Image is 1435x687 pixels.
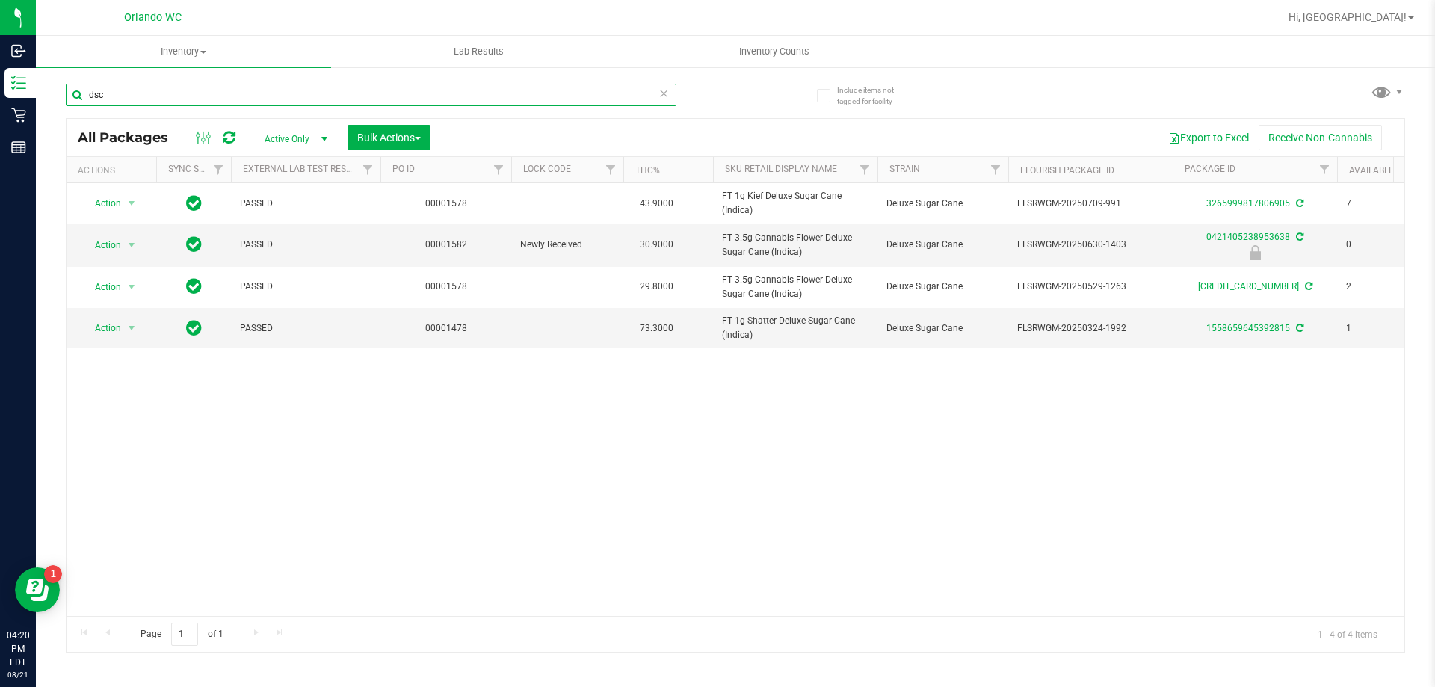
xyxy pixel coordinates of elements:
a: Sync Status [168,164,226,174]
span: Action [81,318,122,339]
span: FLSRWGM-20250709-991 [1017,197,1164,211]
span: FT 1g Kief Deluxe Sugar Cane (Indica) [722,189,868,218]
a: Sku Retail Display Name [725,164,837,174]
iframe: Resource center unread badge [44,565,62,583]
span: select [123,318,141,339]
a: Inventory [36,36,331,67]
a: Package ID [1185,164,1235,174]
a: Filter [487,157,511,182]
span: Action [81,193,122,214]
inline-svg: Inbound [11,43,26,58]
a: Flourish Package ID [1020,165,1114,176]
span: 1 - 4 of 4 items [1306,623,1389,645]
span: In Sync [186,318,202,339]
inline-svg: Retail [11,108,26,123]
a: Filter [206,157,231,182]
inline-svg: Reports [11,140,26,155]
span: FLSRWGM-20250529-1263 [1017,280,1164,294]
span: All Packages [78,129,183,146]
span: In Sync [186,234,202,255]
a: Filter [984,157,1008,182]
span: Hi, [GEOGRAPHIC_DATA]! [1289,11,1407,23]
span: In Sync [186,193,202,214]
span: Sync from Compliance System [1294,323,1303,333]
button: Export to Excel [1158,125,1259,150]
span: Orlando WC [124,11,182,24]
p: 08/21 [7,669,29,680]
inline-svg: Inventory [11,76,26,90]
div: Actions [78,165,150,176]
span: PASSED [240,197,371,211]
a: 0421405238953638 [1206,232,1290,242]
a: External Lab Test Result [243,164,360,174]
span: Action [81,235,122,256]
a: Filter [853,157,877,182]
span: select [123,235,141,256]
a: [CREDIT_CARD_NUMBER] [1198,281,1299,292]
a: PO ID [392,164,415,174]
span: select [123,277,141,298]
span: In Sync [186,276,202,297]
span: Sync from Compliance System [1294,198,1303,209]
a: 00001578 [425,281,467,292]
span: FLSRWGM-20250630-1403 [1017,238,1164,252]
span: PASSED [240,238,371,252]
span: FLSRWGM-20250324-1992 [1017,321,1164,336]
span: select [123,193,141,214]
span: 1 [1346,321,1403,336]
a: Filter [599,157,623,182]
a: 3265999817806905 [1206,198,1290,209]
a: Available [1349,165,1394,176]
span: 43.9000 [632,193,681,215]
span: Deluxe Sugar Cane [886,321,999,336]
a: Filter [356,157,380,182]
a: Filter [1312,157,1337,182]
span: Newly Received [520,238,614,252]
a: Inventory Counts [626,36,922,67]
span: Lab Results [433,45,524,58]
span: 73.3000 [632,318,681,339]
a: 1558659645392815 [1206,323,1290,333]
span: Inventory Counts [719,45,830,58]
span: Sync from Compliance System [1303,281,1312,292]
a: Lock Code [523,164,571,174]
a: Lab Results [331,36,626,67]
a: 00001582 [425,239,467,250]
span: Deluxe Sugar Cane [886,280,999,294]
span: PASSED [240,280,371,294]
span: Include items not tagged for facility [837,84,912,107]
div: Newly Received [1170,245,1339,260]
span: 29.8000 [632,276,681,298]
span: 2 [1346,280,1403,294]
span: FT 1g Shatter Deluxe Sugar Cane (Indica) [722,314,868,342]
a: 00001578 [425,198,467,209]
span: Sync from Compliance System [1294,232,1303,242]
input: 1 [171,623,198,646]
span: Deluxe Sugar Cane [886,197,999,211]
p: 04:20 PM EDT [7,629,29,669]
span: 0 [1346,238,1403,252]
span: Clear [658,84,669,103]
span: Page of 1 [128,623,235,646]
span: 30.9000 [632,234,681,256]
span: Action [81,277,122,298]
span: 7 [1346,197,1403,211]
a: 00001478 [425,323,467,333]
span: PASSED [240,321,371,336]
span: FT 3.5g Cannabis Flower Deluxe Sugar Cane (Indica) [722,231,868,259]
span: FT 3.5g Cannabis Flower Deluxe Sugar Cane (Indica) [722,273,868,301]
span: Inventory [36,45,331,58]
a: THC% [635,165,660,176]
button: Bulk Actions [348,125,430,150]
input: Search Package ID, Item Name, SKU, Lot or Part Number... [66,84,676,106]
span: Deluxe Sugar Cane [886,238,999,252]
iframe: Resource center [15,567,60,612]
a: Strain [889,164,920,174]
button: Receive Non-Cannabis [1259,125,1382,150]
span: Bulk Actions [357,132,421,144]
